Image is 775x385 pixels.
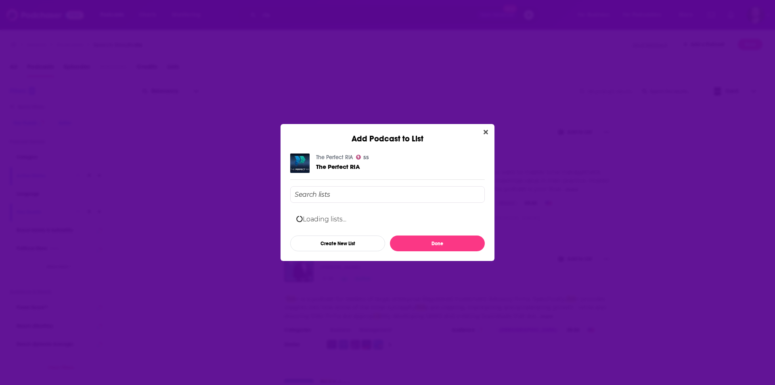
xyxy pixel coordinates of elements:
[290,186,485,203] input: Search lists
[356,155,369,160] a: 55
[290,236,385,251] button: Create New List
[316,163,360,170] a: The Perfect RIA
[290,186,485,251] div: Add Podcast To List
[281,124,494,144] div: Add Podcast to List
[290,154,310,173] img: The Perfect RIA
[480,127,491,137] button: Close
[363,156,369,160] span: 55
[316,154,353,161] a: The Perfect RIA
[390,236,485,251] button: Done
[290,209,485,229] div: Loading lists...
